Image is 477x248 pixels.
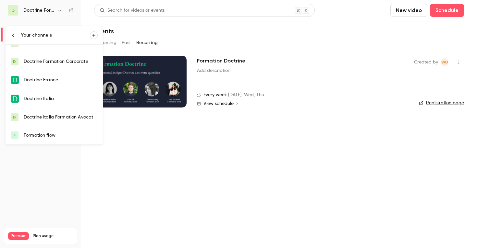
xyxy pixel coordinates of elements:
div: Doctrine Italia [24,96,98,102]
span: D [13,59,16,64]
div: Doctrine France [24,77,98,83]
img: Doctrine Italia [11,95,19,103]
div: Doctrine Italia Formation Avocat [24,114,98,120]
img: Doctrine France [11,76,19,84]
div: Your channels [21,32,90,39]
div: Doctrine Formation Corporate [24,58,98,65]
span: F [14,132,16,138]
span: D [13,114,16,120]
div: Formation flow [24,132,98,139]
